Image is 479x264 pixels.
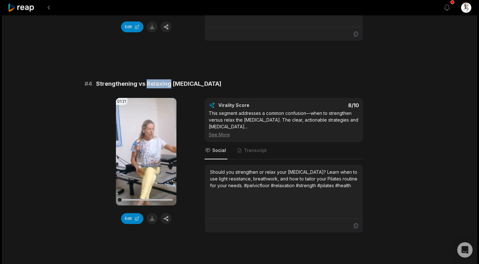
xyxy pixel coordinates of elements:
[85,79,92,88] span: # 4
[210,169,358,189] div: Should you strengthen or relax your [MEDICAL_DATA]? Learn when to use light resistance, breathwor...
[96,79,221,88] span: Strengthening vs Relaxing [MEDICAL_DATA]
[116,98,176,205] video: Your browser does not support mp4 format.
[121,21,143,32] button: Edit
[212,147,226,154] span: Social
[244,147,267,154] span: Transcript
[290,102,359,108] div: 8 /10
[209,110,359,138] div: This segment addresses a common confusion—when to strengthen versus relax the [MEDICAL_DATA]. The...
[457,242,473,258] div: Open Intercom Messenger
[205,142,363,159] nav: Tabs
[121,213,143,224] button: Edit
[209,131,359,138] div: See More
[218,102,287,108] div: Virality Score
